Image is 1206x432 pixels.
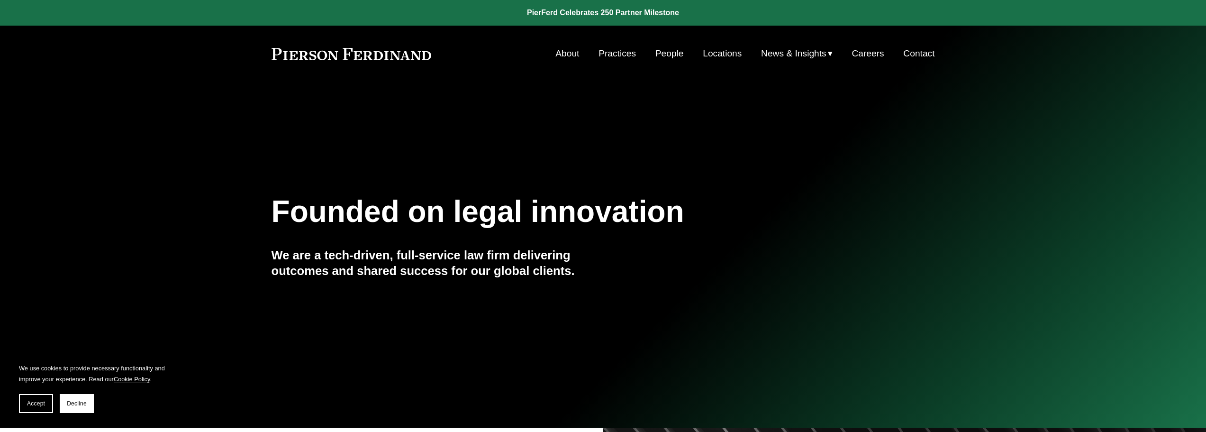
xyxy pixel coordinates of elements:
[19,394,53,413] button: Accept
[272,194,825,229] h1: Founded on legal innovation
[67,400,87,407] span: Decline
[761,46,826,62] span: News & Insights
[19,363,171,385] p: We use cookies to provide necessary functionality and improve your experience. Read our .
[598,45,636,63] a: Practices
[27,400,45,407] span: Accept
[761,45,833,63] a: folder dropdown
[9,353,180,423] section: Cookie banner
[655,45,684,63] a: People
[555,45,579,63] a: About
[60,394,94,413] button: Decline
[272,248,603,278] h4: We are a tech-driven, full-service law firm delivering outcomes and shared success for our global...
[903,45,934,63] a: Contact
[114,376,150,383] a: Cookie Policy
[852,45,884,63] a: Careers
[703,45,742,63] a: Locations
